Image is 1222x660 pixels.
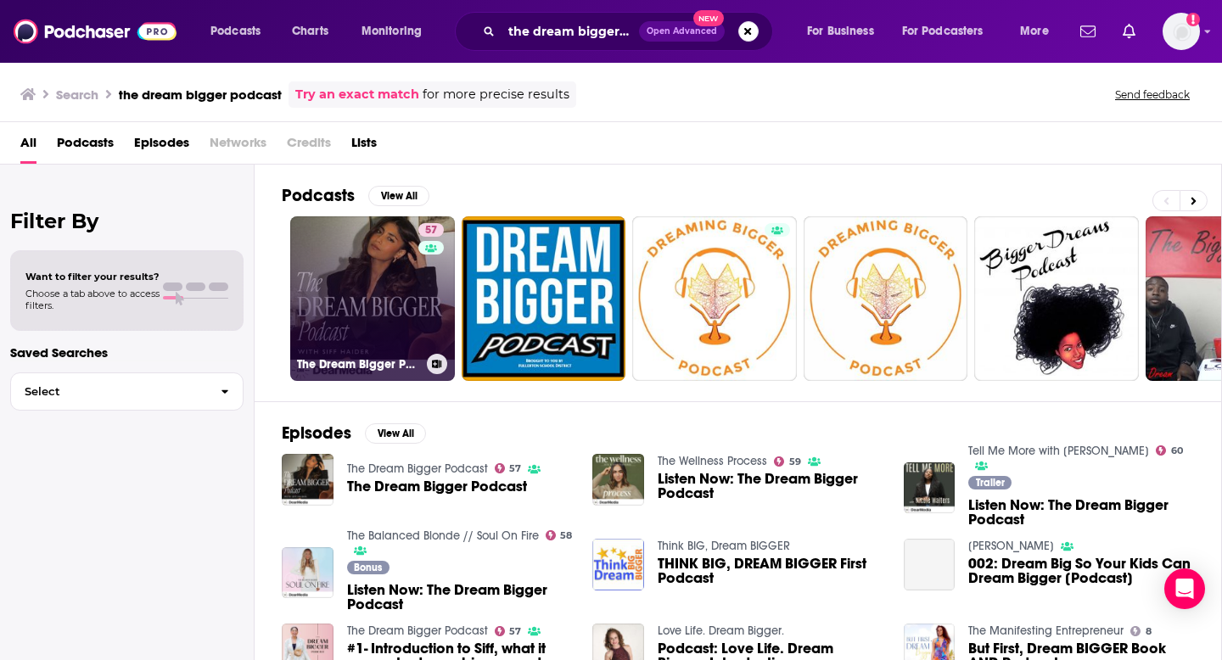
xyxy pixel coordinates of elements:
[1163,13,1200,50] button: Show profile menu
[789,458,801,466] span: 59
[647,27,717,36] span: Open Advanced
[14,15,177,48] img: Podchaser - Follow, Share and Rate Podcasts
[1186,13,1200,26] svg: Add a profile image
[968,557,1194,585] a: 002: Dream Big So Your Kids Can Dream Bigger [Podcast]
[795,18,895,45] button: open menu
[1164,568,1205,609] div: Open Intercom Messenger
[1171,447,1183,455] span: 60
[1020,20,1049,43] span: More
[471,12,789,51] div: Search podcasts, credits, & more...
[282,185,355,206] h2: Podcasts
[693,10,724,26] span: New
[292,20,328,43] span: Charts
[297,357,420,372] h3: The Dream Bigger Podcast
[639,21,725,42] button: Open AdvancedNew
[25,288,160,311] span: Choose a tab above to access filters.
[658,472,883,501] a: Listen Now: The Dream Bigger Podcast
[354,562,382,573] span: Bonus
[134,129,189,164] a: Episodes
[1073,17,1102,46] a: Show notifications dropdown
[658,557,883,585] a: THINK BIG, DREAM BIGGER First Podcast
[891,18,1008,45] button: open menu
[509,465,521,473] span: 57
[282,454,334,506] img: The Dream Bigger Podcast
[282,422,351,444] h2: Episodes
[1110,87,1195,102] button: Send feedback
[1146,628,1152,635] span: 8
[495,626,522,636] a: 57
[347,461,488,476] a: The Dream Bigger Podcast
[418,223,444,237] a: 57
[423,85,569,104] span: for more precise results
[509,628,521,635] span: 57
[546,530,573,540] a: 58
[658,454,767,468] a: The Wellness Process
[968,444,1149,458] a: Tell Me More with Nicole Walters
[368,186,429,206] button: View All
[968,624,1124,638] a: The Manifesting Entrepreneur
[282,422,426,444] a: EpisodesView All
[592,454,644,506] img: Listen Now: The Dream Bigger Podcast
[282,185,429,206] a: PodcastsView All
[904,462,956,514] img: Listen Now: The Dream Bigger Podcast
[290,216,455,381] a: 57The Dream Bigger Podcast
[351,129,377,164] a: Lists
[968,498,1194,527] a: Listen Now: The Dream Bigger Podcast
[10,372,244,411] button: Select
[904,539,956,590] a: 002: Dream Big So Your Kids Can Dream Bigger [Podcast]
[11,386,207,397] span: Select
[502,18,639,45] input: Search podcasts, credits, & more...
[210,129,266,164] span: Networks
[20,129,36,164] a: All
[199,18,283,45] button: open menu
[592,539,644,590] img: THINK BIG, DREAM BIGGER First Podcast
[295,85,419,104] a: Try an exact match
[347,479,527,494] a: The Dream Bigger Podcast
[1116,17,1142,46] a: Show notifications dropdown
[119,87,282,103] h3: the dream bigger podcast
[347,529,539,543] a: The Balanced Blonde // Soul On Fire
[658,624,784,638] a: Love Life. Dream Bigger.
[1130,626,1152,636] a: 8
[347,583,573,612] a: Listen Now: The Dream Bigger Podcast
[282,547,334,599] img: Listen Now: The Dream Bigger Podcast
[10,209,244,233] h2: Filter By
[25,271,160,282] span: Want to filter your results?
[560,532,572,540] span: 58
[350,18,444,45] button: open menu
[968,539,1054,553] a: KC Procter
[1156,445,1183,456] a: 60
[774,456,801,467] a: 59
[902,20,984,43] span: For Podcasters
[362,20,422,43] span: Monitoring
[287,129,331,164] span: Credits
[425,222,437,239] span: 57
[976,478,1005,488] span: Trailer
[807,20,874,43] span: For Business
[56,87,98,103] h3: Search
[1163,13,1200,50] span: Logged in as abbymayo
[1163,13,1200,50] img: User Profile
[10,344,244,361] p: Saved Searches
[281,18,339,45] a: Charts
[658,539,790,553] a: Think BIG, Dream BIGGER
[365,423,426,444] button: View All
[57,129,114,164] a: Podcasts
[210,20,261,43] span: Podcasts
[1008,18,1070,45] button: open menu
